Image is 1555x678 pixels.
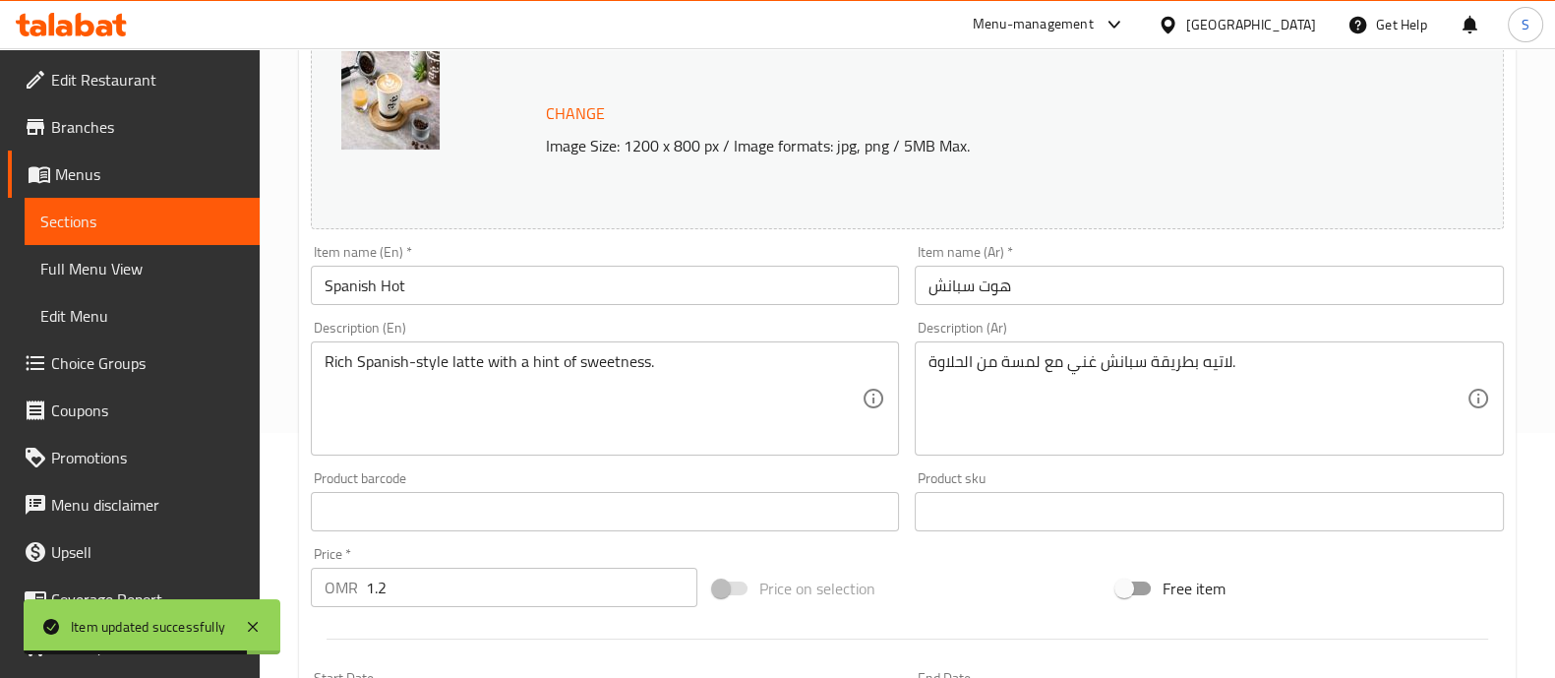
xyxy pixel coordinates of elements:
span: Sections [40,210,244,233]
span: Upsell [51,540,244,564]
a: Full Menu View [25,245,260,292]
span: Menus [55,162,244,186]
span: Price on selection [759,577,875,600]
a: Coverage Report [8,576,260,623]
a: Grocery Checklist [8,623,260,670]
span: Branches [51,115,244,139]
a: Choice Groups [8,339,260,387]
div: Menu-management [973,13,1094,36]
span: Coupons [51,399,244,422]
input: Please enter price [366,568,698,607]
a: Menus [8,151,260,198]
textarea: Rich Spanish-style latte with a hint of sweetness. [325,352,863,446]
input: Please enter product barcode [311,492,900,531]
span: Free item [1163,577,1226,600]
a: Upsell [8,528,260,576]
a: Branches [8,103,260,151]
a: Edit Menu [25,292,260,339]
a: Menu disclaimer [8,481,260,528]
p: Image Size: 1200 x 800 px / Image formats: jpg, png / 5MB Max. [538,134,1388,157]
img: SPANISH_HOT638906829812378618.jpg [341,51,440,150]
span: Promotions [51,446,244,469]
textarea: لاتيه بطريقة سبانش غني مع لمسة من الحلاوة. [928,352,1466,446]
span: Menu disclaimer [51,493,244,517]
a: Coupons [8,387,260,434]
input: Please enter product sku [915,492,1504,531]
span: Grocery Checklist [51,635,244,658]
span: Full Menu View [40,257,244,280]
a: Promotions [8,434,260,481]
p: OMR [325,576,358,599]
span: Change [546,99,605,128]
a: Sections [25,198,260,245]
input: Enter name En [311,266,900,305]
div: Item updated successfully [71,616,225,638]
a: Edit Restaurant [8,56,260,103]
span: S [1522,14,1529,35]
span: Choice Groups [51,351,244,375]
button: Change [538,93,613,134]
span: Edit Restaurant [51,68,244,92]
span: Edit Menu [40,304,244,328]
span: Coverage Report [51,587,244,611]
div: [GEOGRAPHIC_DATA] [1186,14,1316,35]
input: Enter name Ar [915,266,1504,305]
